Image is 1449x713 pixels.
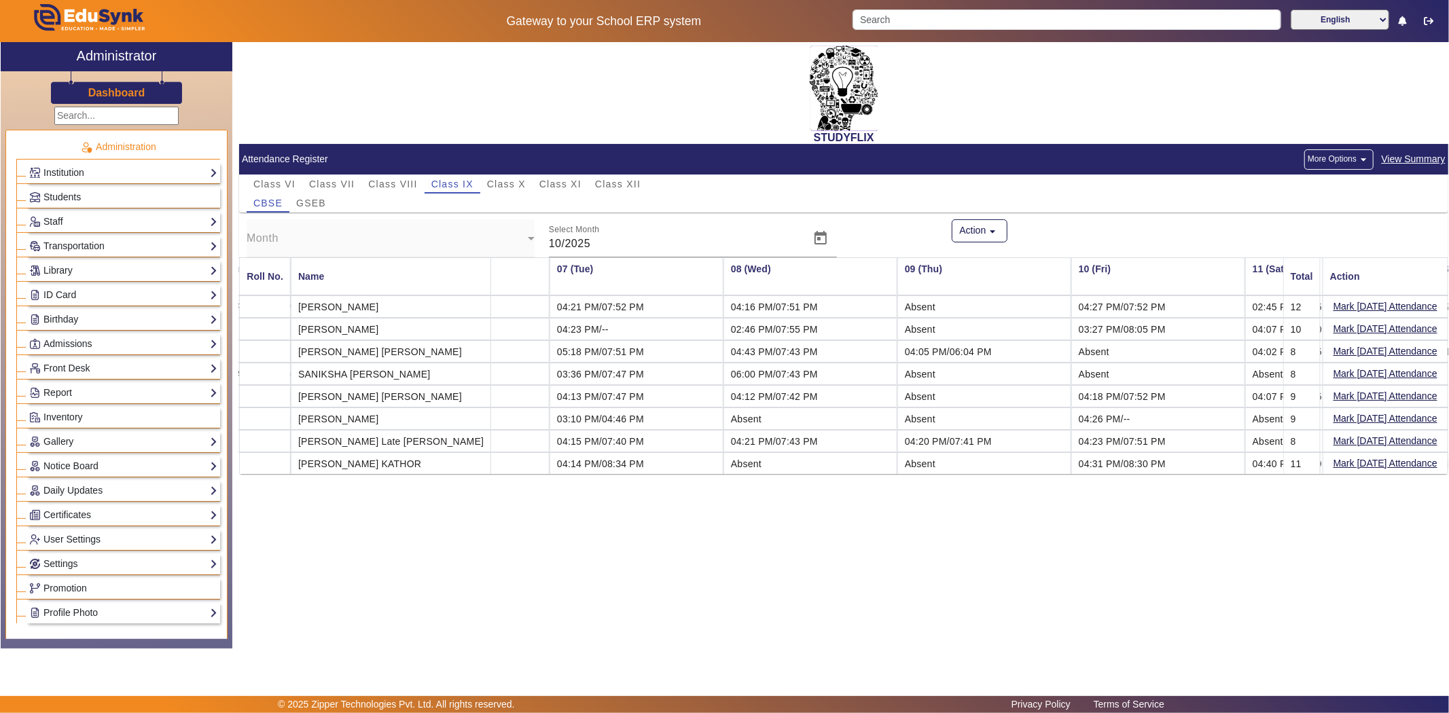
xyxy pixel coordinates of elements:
[30,412,40,422] img: Inventory.png
[1381,151,1446,167] span: View Summary
[723,340,897,363] td: 04:43 PM/07:43 PM
[1332,343,1439,360] button: Mark [DATE] Attendance
[1332,321,1439,337] button: Mark [DATE] Attendance
[897,318,1071,340] td: Absent
[291,257,491,295] mat-header-cell: Name
[291,363,491,385] mat-cell: SANIKSHA [PERSON_NAME]
[431,179,473,189] span: Class IX
[1005,695,1077,713] a: Privacy Policy
[30,192,40,202] img: Students.png
[1332,455,1439,472] button: Mark [DATE] Attendance
[239,131,1448,144] h2: STUDYFLIX
[723,318,897,340] td: 02:46 PM/07:55 PM
[239,144,1448,175] mat-card-header: Attendance Register
[1071,257,1245,295] th: 10 (Fri)
[550,295,723,318] td: 04:21 PM/07:52 PM
[550,340,723,363] td: 05:18 PM/07:51 PM
[1283,363,1321,385] mat-cell: 8
[1283,407,1321,430] mat-cell: 9
[1332,433,1439,450] button: Mark [DATE] Attendance
[723,295,897,318] td: 04:16 PM/07:51 PM
[550,363,723,385] td: 03:36 PM/07:47 PM
[1245,430,1419,452] td: Absent
[1323,257,1448,295] mat-header-cell: Action
[43,191,81,202] span: Students
[30,583,40,593] img: Branchoperations.png
[853,10,1281,30] input: Search
[1283,318,1321,340] mat-cell: 10
[1,42,232,71] a: Administrator
[1283,430,1321,452] mat-cell: 8
[1332,365,1439,382] button: Mark [DATE] Attendance
[1332,298,1439,315] button: Mark [DATE] Attendance
[550,318,723,340] td: 04:23 PM/--
[54,107,179,125] input: Search...
[291,430,491,452] mat-cell: [PERSON_NAME] Late [PERSON_NAME]
[723,385,897,407] td: 04:12 PM/07:42 PM
[897,385,1071,407] td: Absent
[29,189,217,205] a: Students
[291,340,491,363] mat-cell: [PERSON_NAME] [PERSON_NAME]
[1071,407,1245,430] td: 04:26 PM/--
[1245,295,1419,318] td: 02:45 PM/07:55 PM
[1245,318,1419,340] td: 04:07 PM/08:10 PM
[1071,363,1245,385] td: Absent
[952,219,1007,242] button: Action
[370,14,838,29] h5: Gateway to your School ERP system
[368,179,417,189] span: Class VIII
[1071,385,1245,407] td: 04:18 PM/07:52 PM
[723,407,897,430] td: Absent
[1245,385,1419,407] td: 04:07 PM/07:55 PM
[487,179,526,189] span: Class X
[80,141,92,153] img: Administration.png
[1357,153,1370,166] mat-icon: arrow_drop_down
[1071,340,1245,363] td: Absent
[897,430,1071,452] td: 04:20 PM/07:41 PM
[723,257,897,295] th: 08 (Wed)
[1283,257,1321,295] mat-header-cell: Total
[1245,452,1419,474] td: 04:40 PM/08:29 PM
[897,452,1071,474] td: Absent
[549,225,600,234] mat-label: Select Month
[595,179,641,189] span: Class XII
[1304,149,1374,170] button: More Options
[88,86,145,99] h3: Dashboard
[723,430,897,452] td: 04:21 PM/07:43 PM
[29,581,217,596] a: Promotion
[291,407,491,430] mat-cell: [PERSON_NAME]
[897,257,1071,295] th: 09 (Thu)
[810,45,878,131] img: 2da83ddf-6089-4dce-a9e2-416746467bdd
[1332,388,1439,405] button: Mark [DATE] Attendance
[253,198,283,208] span: CBSE
[309,179,355,189] span: Class VII
[291,452,491,474] mat-cell: [PERSON_NAME] KATHOR
[1071,295,1245,318] td: 04:27 PM/07:52 PM
[804,222,837,255] button: Open calendar
[1245,363,1419,385] td: Absent
[291,318,491,340] mat-cell: [PERSON_NAME]
[1283,385,1321,407] mat-cell: 9
[723,452,897,474] td: Absent
[1245,340,1419,363] td: 04:02 PM/07:55 PM
[1071,318,1245,340] td: 03:27 PM/08:05 PM
[29,409,217,425] a: Inventory
[16,140,220,154] p: Administration
[1245,257,1419,295] th: 11 (Sat)
[897,407,1071,430] td: Absent
[296,198,326,208] span: GSEB
[278,697,515,712] p: © 2025 Zipper Technologies Pvt. Ltd. All rights reserved.
[550,385,723,407] td: 04:13 PM/07:47 PM
[897,340,1071,363] td: 04:05 PM/06:04 PM
[291,295,491,318] mat-cell: [PERSON_NAME]
[539,179,582,189] span: Class XI
[88,86,146,100] a: Dashboard
[1071,430,1245,452] td: 04:23 PM/07:51 PM
[550,430,723,452] td: 04:15 PM/07:40 PM
[1283,452,1321,474] mat-cell: 11
[550,452,723,474] td: 04:14 PM/08:34 PM
[43,583,87,593] span: Promotion
[723,363,897,385] td: 06:00 PM/07:43 PM
[550,257,723,295] th: 07 (Tue)
[550,407,723,430] td: 03:10 PM/04:46 PM
[897,363,1071,385] td: Absent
